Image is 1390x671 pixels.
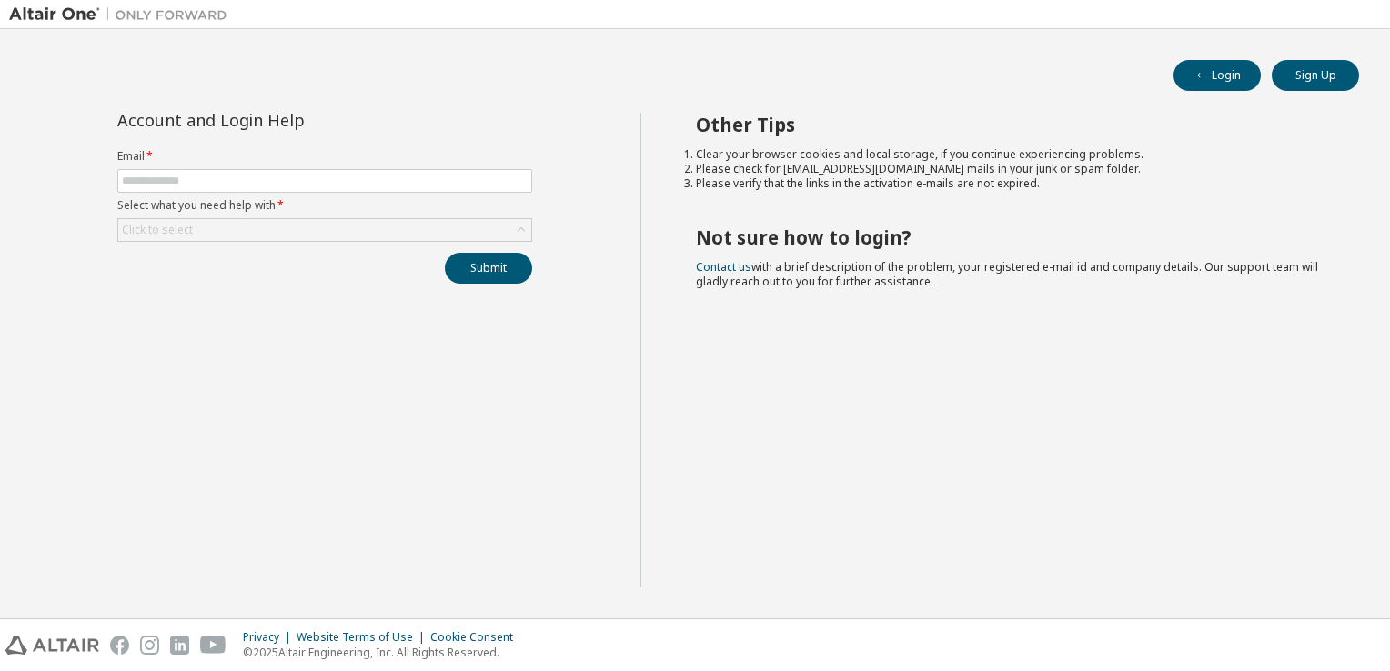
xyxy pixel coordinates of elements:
a: Contact us [696,259,751,275]
li: Please verify that the links in the activation e-mails are not expired. [696,176,1327,191]
button: Login [1173,60,1261,91]
div: Privacy [243,630,297,645]
label: Select what you need help with [117,198,532,213]
div: Cookie Consent [430,630,524,645]
p: © 2025 Altair Engineering, Inc. All Rights Reserved. [243,645,524,660]
img: instagram.svg [140,636,159,655]
button: Sign Up [1272,60,1359,91]
li: Please check for [EMAIL_ADDRESS][DOMAIN_NAME] mails in your junk or spam folder. [696,162,1327,176]
li: Clear your browser cookies and local storage, if you continue experiencing problems. [696,147,1327,162]
div: Click to select [122,223,193,237]
h2: Not sure how to login? [696,225,1327,249]
div: Website Terms of Use [297,630,430,645]
img: facebook.svg [110,636,129,655]
div: Click to select [118,219,531,241]
label: Email [117,149,532,164]
button: Submit [445,253,532,284]
img: youtube.svg [200,636,227,655]
img: Altair One [9,5,237,24]
img: linkedin.svg [170,636,189,655]
img: altair_logo.svg [5,636,99,655]
span: with a brief description of the problem, your registered e-mail id and company details. Our suppo... [696,259,1318,289]
div: Account and Login Help [117,113,449,127]
h2: Other Tips [696,113,1327,136]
